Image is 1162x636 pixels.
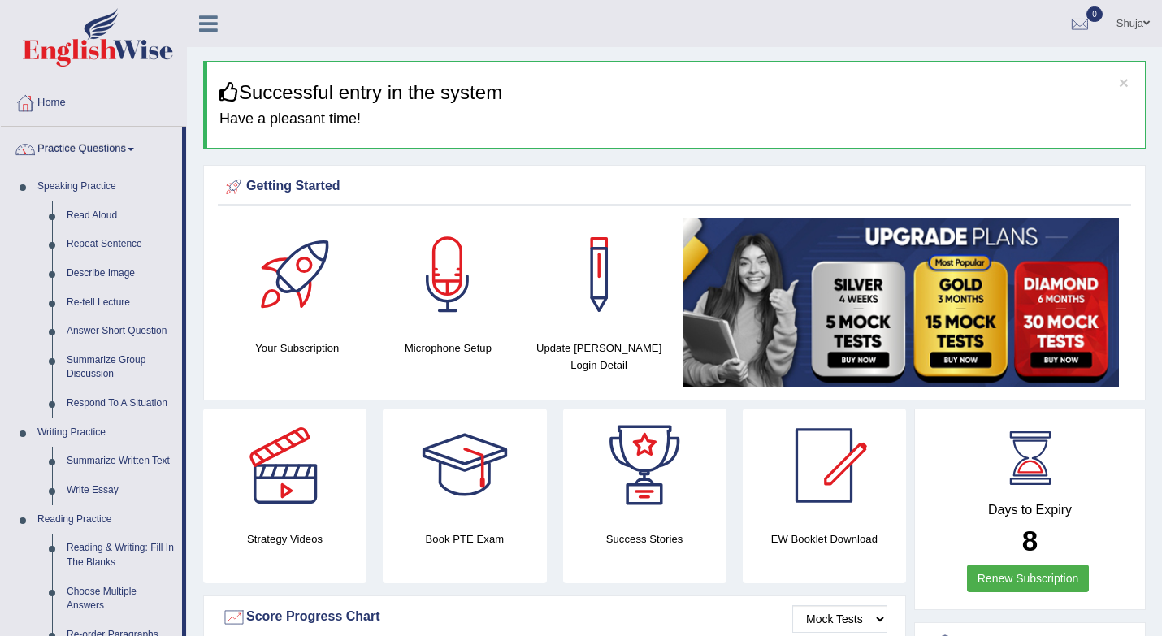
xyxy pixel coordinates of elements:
[59,447,182,476] a: Summarize Written Text
[230,340,365,357] h4: Your Subscription
[59,389,182,418] a: Respond To A Situation
[59,534,182,577] a: Reading & Writing: Fill In The Blanks
[381,340,516,357] h4: Microphone Setup
[59,230,182,259] a: Repeat Sentence
[59,201,182,231] a: Read Aloud
[30,172,182,201] a: Speaking Practice
[59,317,182,346] a: Answer Short Question
[683,218,1119,387] img: small5.jpg
[563,530,726,547] h4: Success Stories
[383,530,546,547] h4: Book PTE Exam
[59,578,182,621] a: Choose Multiple Answers
[59,288,182,318] a: Re-tell Lecture
[531,340,666,374] h4: Update [PERSON_NAME] Login Detail
[1119,74,1129,91] button: ×
[219,82,1133,103] h3: Successful entry in the system
[59,259,182,288] a: Describe Image
[743,530,906,547] h4: EW Booklet Download
[219,111,1133,128] h4: Have a pleasant time!
[1,127,182,167] a: Practice Questions
[967,565,1090,592] a: Renew Subscription
[30,505,182,534] a: Reading Practice
[1,80,186,121] a: Home
[1086,6,1103,22] span: 0
[30,418,182,448] a: Writing Practice
[222,175,1127,199] div: Getting Started
[222,605,887,630] div: Score Progress Chart
[1022,525,1038,556] b: 8
[59,476,182,505] a: Write Essay
[59,346,182,389] a: Summarize Group Discussion
[203,530,366,547] h4: Strategy Videos
[933,503,1127,517] h4: Days to Expiry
